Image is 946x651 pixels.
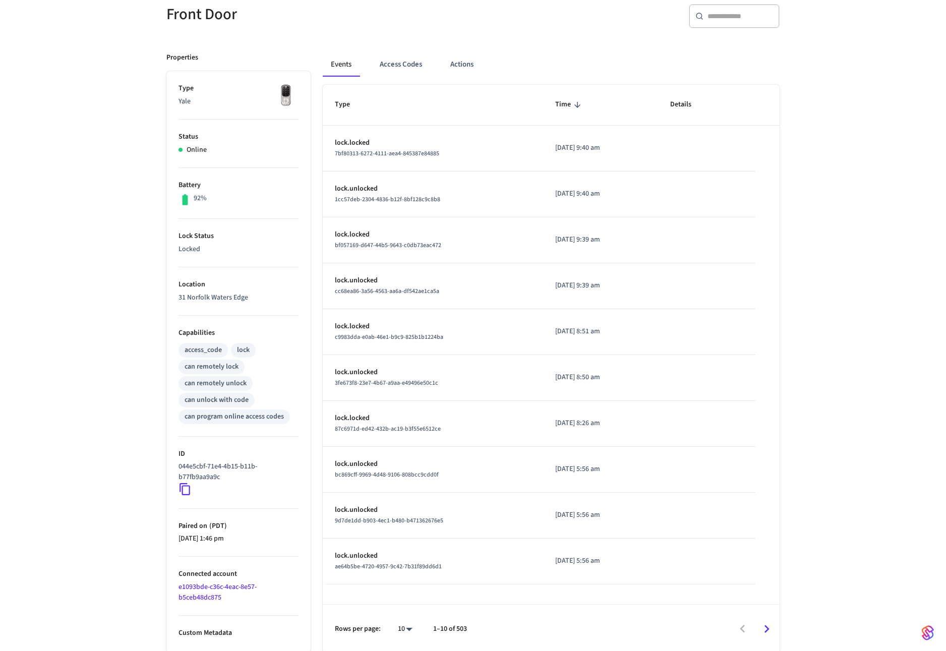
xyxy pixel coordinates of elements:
[670,97,704,112] span: Details
[335,367,531,378] p: lock.unlocked
[237,345,250,356] div: lock
[335,413,531,424] p: lock.locked
[185,395,249,405] div: can unlock with code
[185,378,247,389] div: can remotely unlock
[207,521,227,531] span: ( PDT )
[335,321,531,332] p: lock.locked
[166,52,198,63] p: Properties
[179,628,299,638] p: Custom Metadata
[179,569,299,579] p: Connected account
[335,624,381,634] p: Rows per page:
[179,582,257,603] a: e1093bde-c36c-4eac-8e57-b5ceb48dc875
[442,52,482,77] button: Actions
[335,184,531,194] p: lock.unlocked
[393,622,417,636] div: 10
[179,328,299,338] p: Capabilities
[755,617,779,641] button: Go to next page
[555,280,646,291] p: [DATE] 9:39 am
[179,534,299,544] p: [DATE] 1:46 pm
[555,464,646,475] p: [DATE] 5:56 am
[323,52,360,77] button: Events
[372,52,430,77] button: Access Codes
[194,193,207,204] p: 92%
[335,275,531,286] p: lock.unlocked
[555,97,584,112] span: Time
[335,379,438,387] span: 3fe673f8-23e7-4b67-a9aa-e49496e50c1c
[335,551,531,561] p: lock.unlocked
[335,333,443,341] span: c9983dda-e0ab-46e1-b9c9-825b1b1224ba
[335,287,439,295] span: cc68ea86-3a56-4563-aa6a-df542ae1ca5a
[555,143,646,153] p: [DATE] 9:40 am
[555,326,646,337] p: [DATE] 8:51 am
[179,180,299,191] p: Battery
[179,449,299,459] p: ID
[185,362,239,372] div: can remotely lock
[555,556,646,566] p: [DATE] 5:56 am
[179,292,299,303] p: 31 Norfolk Waters Edge
[555,372,646,383] p: [DATE] 8:50 am
[166,4,467,25] h5: Front Door
[179,279,299,290] p: Location
[179,521,299,531] p: Paired on
[555,418,646,429] p: [DATE] 8:26 am
[335,195,440,204] span: 1cc57deb-2304-4836-b12f-8bf128c9c8b8
[335,97,363,112] span: Type
[187,145,207,155] p: Online
[335,505,531,515] p: lock.unlocked
[273,83,299,108] img: Yale Assure Touchscreen Wifi Smart Lock, Satin Nickel, Front
[179,83,299,94] p: Type
[323,85,780,584] table: sticky table
[335,516,443,525] span: 9d7de1dd-b903-4ec1-b480-b471362676e5
[555,189,646,199] p: [DATE] 9:40 am
[335,229,531,240] p: lock.locked
[185,411,284,422] div: can program online access codes
[555,510,646,520] p: [DATE] 5:56 am
[335,459,531,469] p: lock.unlocked
[335,149,439,158] span: 7bf80313-6272-4111-aea4-845387e84885
[185,345,222,356] div: access_code
[335,138,531,148] p: lock.locked
[433,624,467,634] p: 1–10 of 503
[179,132,299,142] p: Status
[922,625,934,641] img: SeamLogoGradient.69752ec5.svg
[335,425,441,433] span: 87c6971d-ed42-432b-ac19-b3f55e6512ce
[555,234,646,245] p: [DATE] 9:39 am
[335,241,441,250] span: bf057169-d647-44b5-9643-c0db73eac472
[179,96,299,107] p: Yale
[335,470,439,479] span: bc869cff-9969-4d48-9106-808bcc9cdd0f
[179,461,294,483] p: 044e5cbf-71e4-4b15-b11b-b77fb9aa9a9c
[323,52,780,77] div: ant example
[335,562,442,571] span: ae64b5be-4720-4957-9c42-7b31f89dd6d1
[179,231,299,242] p: Lock Status
[179,244,299,255] p: Locked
